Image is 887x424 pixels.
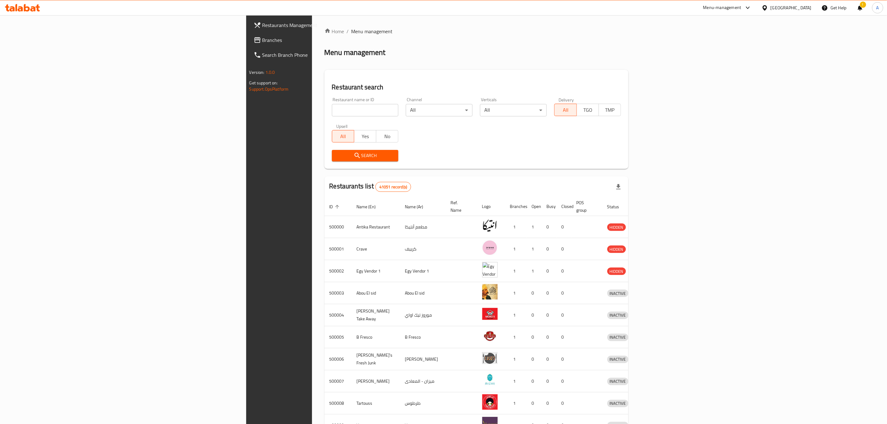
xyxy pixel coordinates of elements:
span: All [557,106,574,115]
img: Tartouss [482,394,498,410]
td: 1 [527,216,542,238]
td: 0 [542,392,557,414]
a: Support.OpsPlatform [249,85,289,93]
span: 1.0.0 [265,68,275,76]
td: Egy Vendor 1 [400,260,446,282]
span: Version: [249,68,265,76]
td: 0 [542,370,557,392]
td: 1 [527,238,542,260]
img: Antika Restaurant [482,218,498,233]
th: Branches [505,197,527,216]
td: 0 [527,326,542,348]
td: 0 [557,216,572,238]
img: Crave [482,240,498,255]
span: INACTIVE [607,356,628,363]
td: 1 [505,238,527,260]
label: Delivery [559,97,574,102]
span: Restaurants Management [262,21,389,29]
img: Mizan - Maadi [482,372,498,388]
th: Busy [542,197,557,216]
button: All [332,130,354,142]
img: Moro's Take Away [482,306,498,322]
h2: Restaurant search [332,83,621,92]
td: [PERSON_NAME] [400,348,446,370]
span: 41051 record(s) [376,184,411,190]
div: Total records count [375,182,411,192]
span: HIDDEN [607,268,626,275]
button: All [554,104,577,116]
td: 0 [542,326,557,348]
td: 1 [505,304,527,326]
span: ID [329,203,341,210]
td: طرطوس [400,392,446,414]
td: موروز تيك اواي [400,304,446,326]
span: HIDDEN [607,246,626,253]
td: كرييف [400,238,446,260]
span: INACTIVE [607,334,628,341]
span: TGO [579,106,596,115]
td: 1 [505,216,527,238]
img: Abou El sid [482,284,498,300]
td: 0 [527,282,542,304]
img: B Fresco [482,328,498,344]
label: Upsell [336,124,348,128]
td: 1 [505,282,527,304]
th: Logo [477,197,505,216]
button: No [376,130,398,142]
span: INACTIVE [607,378,628,385]
div: INACTIVE [607,312,628,319]
td: 0 [527,348,542,370]
a: Restaurants Management [249,18,394,33]
button: Yes [354,130,376,142]
td: 1 [505,348,527,370]
td: 0 [527,392,542,414]
td: 0 [542,348,557,370]
span: Name (En) [357,203,384,210]
input: Search for restaurant name or ID.. [332,104,399,116]
td: 0 [542,304,557,326]
button: TGO [577,104,599,116]
div: All [406,104,473,116]
td: 1 [505,392,527,414]
td: 0 [557,304,572,326]
td: 0 [557,282,572,304]
span: All [335,132,352,141]
td: Abou El sid [400,282,446,304]
span: Name (Ar) [405,203,432,210]
td: 0 [542,260,557,282]
span: Search Branch Phone [262,51,389,59]
a: Branches [249,33,394,47]
span: INACTIVE [607,290,628,297]
span: Get support on: [249,79,278,87]
td: 0 [527,304,542,326]
div: Menu-management [703,4,741,11]
span: No [379,132,396,141]
td: 0 [557,326,572,348]
a: Search Branch Phone [249,47,394,62]
span: Search [337,152,394,160]
td: 0 [542,216,557,238]
td: 1 [527,260,542,282]
div: All [480,104,547,116]
th: Open [527,197,542,216]
img: Egy Vendor 1 [482,262,498,277]
td: B Fresco [400,326,446,348]
td: 0 [527,370,542,392]
td: 0 [557,348,572,370]
td: 0 [542,282,557,304]
td: 0 [542,238,557,260]
h2: Restaurants list [329,182,411,192]
span: HIDDEN [607,224,626,231]
td: مطعم أنتيكا [400,216,446,238]
td: 1 [505,370,527,392]
nav: breadcrumb [324,28,629,35]
div: Export file [611,179,626,194]
span: Yes [357,132,374,141]
td: 0 [557,260,572,282]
